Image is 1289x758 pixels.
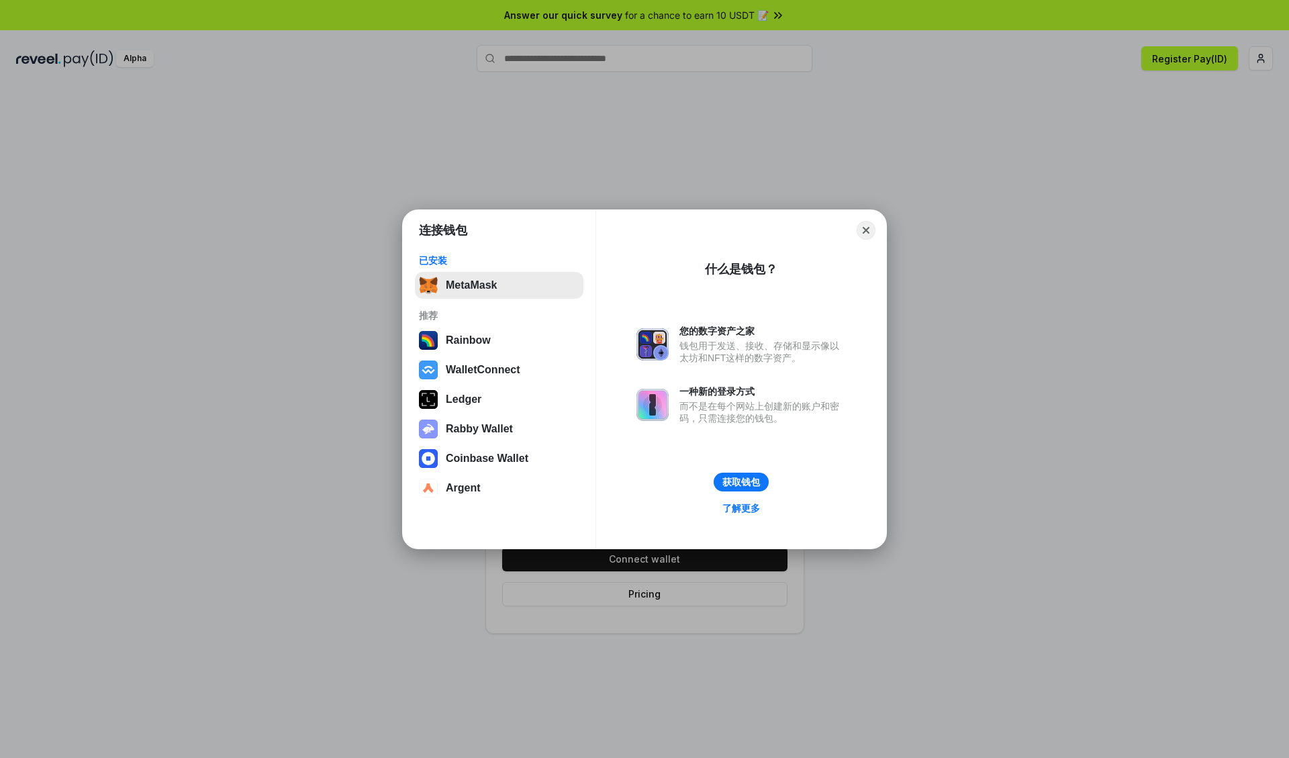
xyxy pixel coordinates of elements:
[419,331,438,350] img: svg+xml,%3Csvg%20width%3D%22120%22%20height%3D%22120%22%20viewBox%3D%220%200%20120%20120%22%20fil...
[415,445,583,472] button: Coinbase Wallet
[714,473,769,491] button: 获取钱包
[446,334,491,346] div: Rainbow
[415,272,583,299] button: MetaMask
[419,361,438,379] img: svg+xml,%3Csvg%20width%3D%2228%22%20height%3D%2228%22%20viewBox%3D%220%200%2028%2028%22%20fill%3D...
[446,453,528,465] div: Coinbase Wallet
[415,416,583,442] button: Rabby Wallet
[419,390,438,409] img: svg+xml,%3Csvg%20xmlns%3D%22http%3A%2F%2Fwww.w3.org%2F2000%2Fsvg%22%20width%3D%2228%22%20height%3...
[419,276,438,295] img: svg+xml,%3Csvg%20fill%3D%22none%22%20height%3D%2233%22%20viewBox%3D%220%200%2035%2033%22%20width%...
[679,385,846,397] div: 一种新的登录方式
[419,310,579,322] div: 推荐
[419,449,438,468] img: svg+xml,%3Csvg%20width%3D%2228%22%20height%3D%2228%22%20viewBox%3D%220%200%2028%2028%22%20fill%3D...
[446,393,481,406] div: Ledger
[722,502,760,514] div: 了解更多
[415,327,583,354] button: Rainbow
[636,389,669,421] img: svg+xml,%3Csvg%20xmlns%3D%22http%3A%2F%2Fwww.w3.org%2F2000%2Fsvg%22%20fill%3D%22none%22%20viewBox...
[419,479,438,498] img: svg+xml,%3Csvg%20width%3D%2228%22%20height%3D%2228%22%20viewBox%3D%220%200%2028%2028%22%20fill%3D...
[419,222,467,238] h1: 连接钱包
[446,279,497,291] div: MetaMask
[679,400,846,424] div: 而不是在每个网站上创建新的账户和密码，只需连接您的钱包。
[679,340,846,364] div: 钱包用于发送、接收、存储和显示像以太坊和NFT这样的数字资产。
[714,500,768,517] a: 了解更多
[857,221,875,240] button: Close
[705,261,777,277] div: 什么是钱包？
[415,386,583,413] button: Ledger
[446,482,481,494] div: Argent
[679,325,846,337] div: 您的数字资产之家
[636,328,669,361] img: svg+xml,%3Csvg%20xmlns%3D%22http%3A%2F%2Fwww.w3.org%2F2000%2Fsvg%22%20fill%3D%22none%22%20viewBox...
[446,364,520,376] div: WalletConnect
[722,476,760,488] div: 获取钱包
[446,423,513,435] div: Rabby Wallet
[419,254,579,267] div: 已安装
[419,420,438,438] img: svg+xml,%3Csvg%20xmlns%3D%22http%3A%2F%2Fwww.w3.org%2F2000%2Fsvg%22%20fill%3D%22none%22%20viewBox...
[415,475,583,502] button: Argent
[415,357,583,383] button: WalletConnect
